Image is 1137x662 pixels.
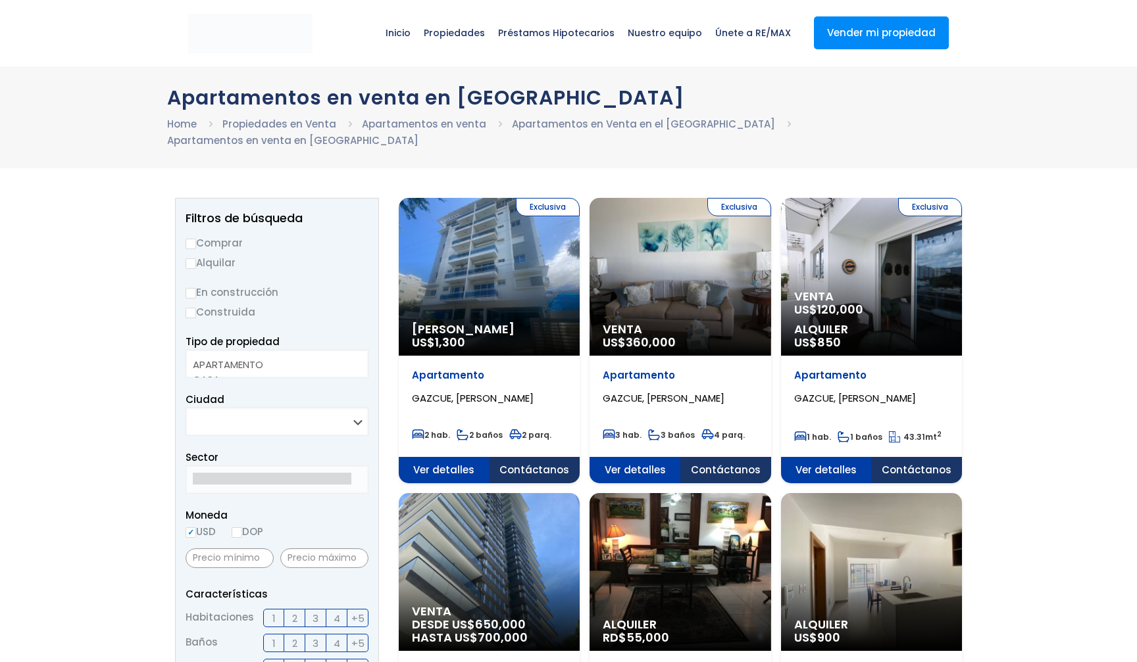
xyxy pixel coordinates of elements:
span: 2 [292,610,297,627]
span: 700,000 [478,629,528,646]
span: 1 [272,635,276,651]
span: Ver detalles [399,457,490,483]
span: Ciudad [186,392,224,406]
li: Apartamentos en venta en [GEOGRAPHIC_DATA] [167,132,418,149]
label: Construida [186,304,368,320]
input: DOP [232,527,242,538]
span: 3 [313,635,318,651]
span: 43.31 [903,431,925,442]
input: Precio mínimo [186,548,274,568]
input: Comprar [186,239,196,249]
span: GAZCUE, [PERSON_NAME] [412,391,534,405]
span: 4 [334,635,340,651]
span: Propiedades [417,13,492,53]
p: Apartamento [603,369,757,382]
span: 1 hab. [794,431,831,442]
a: Apartamentos en Venta en el [GEOGRAPHIC_DATA] [512,117,775,131]
label: En construcción [186,284,368,300]
input: Alquilar [186,258,196,269]
span: Exclusiva [898,198,962,216]
span: 1 baños [838,431,882,442]
span: Exclusiva [707,198,771,216]
a: Vender mi propiedad [814,16,949,49]
input: USD [186,527,196,538]
span: Préstamos Hipotecarios [492,13,621,53]
span: Contáctanos [871,457,962,483]
span: DESDE US$ [412,618,567,644]
span: 900 [817,629,840,646]
span: [PERSON_NAME] [412,323,567,336]
span: 3 hab. [603,429,642,440]
span: US$ [794,629,840,646]
a: Home [167,117,197,131]
span: 850 [817,334,841,350]
span: 2 [292,635,297,651]
a: Exclusiva Venta US$360,000ApartamentoGAZCUE, [PERSON_NAME]3 hab.3 baños4 parq. Ver detalles Contá... [590,198,771,483]
span: 2 hab. [412,429,450,440]
span: 4 [334,610,340,627]
label: USD [186,523,216,540]
span: Alquiler [603,618,757,631]
label: Alquilar [186,254,368,271]
span: mt [889,431,942,442]
span: Habitaciones [186,609,254,627]
span: Inicio [379,13,417,53]
span: 3 baños [648,429,695,440]
span: 120,000 [817,301,863,318]
span: 4 parq. [701,429,745,440]
a: Propiedades en Venta [222,117,336,131]
a: Exclusiva Venta US$120,000 Alquiler US$850ApartamentoGAZCUE, [PERSON_NAME]1 hab.1 baños 43.31mt2 ... [781,198,962,483]
span: 55,000 [626,629,669,646]
span: 360,000 [626,334,676,350]
span: Baños [186,634,218,652]
img: remax-metropolitana-logo [188,14,313,53]
span: 2 parq. [509,429,551,440]
span: 2 baños [457,429,503,440]
span: US$ [794,334,841,350]
span: Moneda [186,507,368,523]
span: Contáctanos [680,457,771,483]
a: Exclusiva [PERSON_NAME] US$1,300ApartamentoGAZCUE, [PERSON_NAME]2 hab.2 baños2 parq. Ver detalles... [399,198,580,483]
span: Tipo de propiedad [186,335,280,348]
p: Características [186,586,368,602]
p: Apartamento [412,369,567,382]
sup: 2 [937,429,942,439]
span: US$ [412,334,465,350]
span: 1 [272,610,276,627]
option: APARTAMENTO [193,357,351,372]
span: Ver detalles [781,457,872,483]
input: Construida [186,308,196,318]
span: +5 [351,635,365,651]
span: Venta [603,323,757,336]
span: 650,000 [475,616,526,632]
span: GAZCUE, [PERSON_NAME] [794,391,916,405]
a: Apartamentos en venta [362,117,486,131]
span: Únete a RE/MAX [709,13,797,53]
span: HASTA US$ [412,631,567,644]
span: GAZCUE, [PERSON_NAME] [603,391,724,405]
span: Alquiler [794,323,949,336]
span: Venta [794,290,949,303]
span: Venta [412,605,567,618]
span: Alquiler [794,618,949,631]
span: Ver detalles [590,457,680,483]
label: Comprar [186,235,368,251]
h1: Apartamentos en venta en [GEOGRAPHIC_DATA] [167,86,970,109]
h2: Filtros de búsqueda [186,212,368,225]
option: CASA [193,372,351,387]
p: Apartamento [794,369,949,382]
label: DOP [232,523,263,540]
span: Contáctanos [490,457,580,483]
input: En construcción [186,288,196,298]
span: 1,300 [435,334,465,350]
input: Precio máximo [280,548,368,568]
span: Sector [186,450,218,464]
span: 3 [313,610,318,627]
span: Exclusiva [516,198,580,216]
span: +5 [351,610,365,627]
span: US$ [603,334,676,350]
span: RD$ [603,629,669,646]
span: US$ [794,301,863,318]
span: Nuestro equipo [621,13,709,53]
